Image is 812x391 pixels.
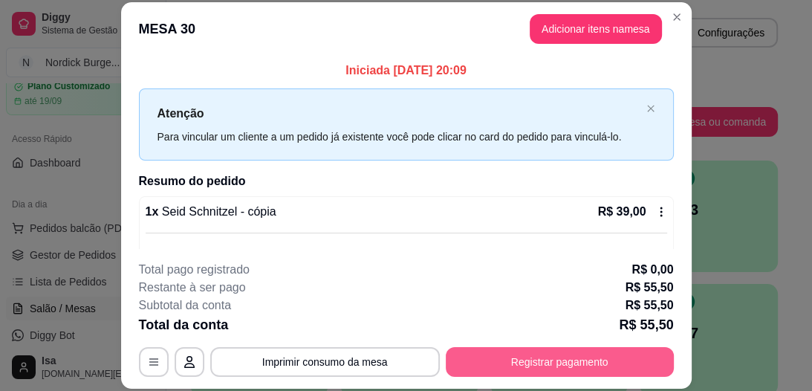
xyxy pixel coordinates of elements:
span: Seid Schnitzel - cópia [158,205,276,218]
button: close [646,104,655,114]
button: Imprimir consumo da mesa [210,347,440,377]
p: R$ 55,50 [619,314,673,335]
p: Complementos do pedido [146,245,667,263]
header: MESA 30 [121,2,692,56]
button: Close [665,5,689,29]
p: Atenção [157,104,640,123]
p: Subtotal da conta [139,297,232,314]
p: Total da conta [139,314,229,335]
p: 1 x [146,203,276,221]
p: R$ 55,50 [626,279,674,297]
p: R$ 55,50 [626,297,674,314]
p: R$ 39,00 [598,203,646,221]
p: R$ 0,00 [631,261,673,279]
button: Adicionar itens namesa [530,14,662,44]
span: close [646,104,655,113]
div: Para vincular um cliente a um pedido já existente você pode clicar no card do pedido para vinculá... [157,129,640,145]
p: Total pago registrado [139,261,250,279]
p: Restante à ser pago [139,279,246,297]
h2: Resumo do pedido [139,172,674,190]
p: Iniciada [DATE] 20:09 [139,62,674,80]
button: Registrar pagamento [446,347,674,377]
